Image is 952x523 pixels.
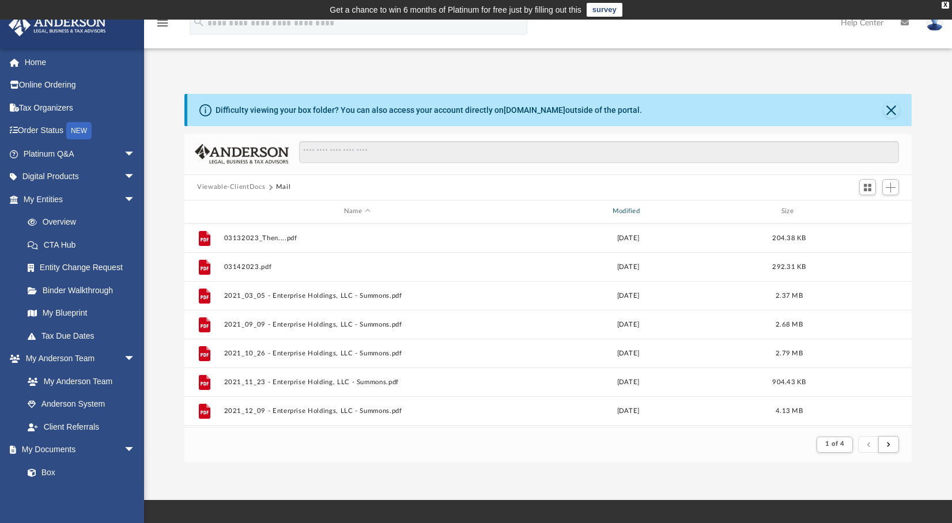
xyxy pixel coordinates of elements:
div: [DATE] [495,233,761,243]
a: My Blueprint [16,302,147,325]
a: My Anderson Teamarrow_drop_down [8,347,147,370]
a: Anderson System [16,393,147,416]
img: User Pic [926,14,943,31]
a: Box [16,461,141,484]
a: [DOMAIN_NAME] [504,105,565,115]
span: 904.43 KB [772,378,806,385]
span: 2.37 MB [776,292,803,298]
a: My Entitiesarrow_drop_down [8,188,153,211]
div: [DATE] [495,290,761,301]
span: 2.79 MB [776,350,803,356]
a: Tax Due Dates [16,324,153,347]
a: Meeting Minutes [16,484,147,507]
span: arrow_drop_down [124,188,147,211]
input: Search files and folders [299,141,899,163]
span: arrow_drop_down [124,347,147,371]
a: My Documentsarrow_drop_down [8,438,147,461]
span: arrow_drop_down [124,438,147,462]
a: My Anderson Team [16,370,141,393]
a: menu [156,22,169,30]
div: Name [224,206,490,217]
a: Digital Productsarrow_drop_down [8,165,153,188]
a: Home [8,51,153,74]
a: Overview [16,211,153,234]
i: search [192,16,205,28]
div: id [817,206,898,217]
button: Close [883,102,900,118]
a: survey [587,3,622,17]
button: 2021_10_26 - Enterprise Holdings, LLC - Summons.pdf [224,350,490,357]
button: 2021_12_09 - Enterprise Holdings, LLC - Summons.pdf [224,407,490,415]
button: Add [882,179,900,195]
div: [DATE] [495,405,761,416]
div: id [190,206,218,217]
span: 2.68 MB [776,321,803,327]
div: [DATE] [495,319,761,329]
a: Order StatusNEW [8,119,153,143]
span: 4.13 MB [776,407,803,414]
a: CTA Hub [16,233,153,256]
button: Mail [276,182,291,192]
div: NEW [66,122,92,139]
div: [DATE] [495,377,761,387]
div: Get a chance to win 6 months of Platinum for free just by filling out this [330,3,581,17]
button: Viewable-ClientDocs [197,182,265,192]
span: 204.38 KB [772,234,806,241]
div: [DATE] [495,348,761,358]
a: Tax Organizers [8,96,153,119]
button: 03142023.pdf [224,263,490,271]
div: [DATE] [495,261,761,272]
div: Size [766,206,813,217]
button: 2021_09_09 - Enterprise Holdings, LLC - Summons.pdf [224,321,490,328]
span: 1 of 4 [825,441,844,447]
a: Platinum Q&Aarrow_drop_down [8,142,153,165]
button: 03132023_Then....pdf [224,234,490,242]
a: Client Referrals [16,415,147,438]
a: Binder Walkthrough [16,279,153,302]
a: Online Ordering [8,74,153,97]
a: Entity Change Request [16,256,153,279]
span: arrow_drop_down [124,165,147,189]
span: arrow_drop_down [124,142,147,166]
div: Modified [495,206,761,217]
button: 2021_03_05 - Enterprise Holdings, LLC - Summons.pdf [224,292,490,300]
i: menu [156,16,169,30]
span: 292.31 KB [772,263,806,270]
button: Switch to Grid View [859,179,877,195]
button: 2021_11_23 - Enterprise Holding, LLC - Summons.pdf [224,378,490,386]
div: Difficulty viewing your box folder? You can also access your account directly on outside of the p... [216,104,642,116]
img: Anderson Advisors Platinum Portal [5,14,109,36]
div: grid [184,223,912,427]
button: 1 of 4 [817,437,853,453]
div: close [942,2,949,9]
